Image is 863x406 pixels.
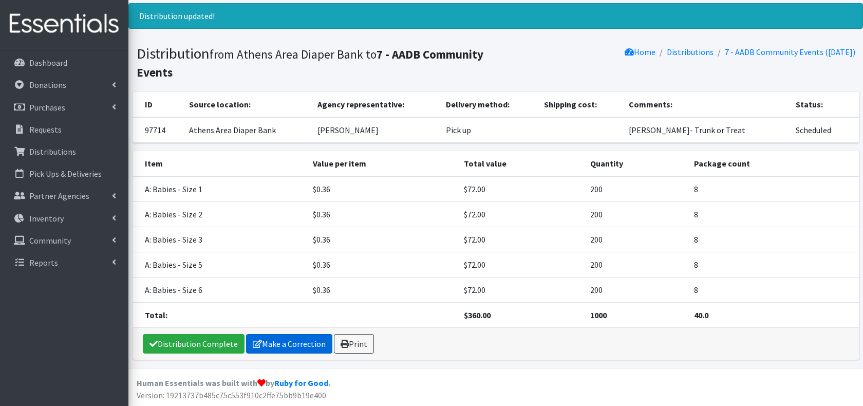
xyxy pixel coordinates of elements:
td: Scheduled [790,117,859,143]
span: Version: 19213737b485c75c553f910c2ffe75bb9b19e400 [137,390,326,400]
a: Donations [4,75,124,95]
a: Partner Agencies [4,186,124,206]
small: from Athens Area Diaper Bank to [137,47,483,80]
p: Distributions [29,146,76,157]
td: $0.36 [307,278,458,303]
a: Purchases [4,97,124,118]
a: Dashboard [4,52,124,73]
a: Distribution Complete [143,334,245,354]
th: Agency representative: [311,92,440,117]
td: 8 [688,227,859,252]
td: A: Babies - Size 6 [133,278,307,303]
th: Delivery method: [440,92,538,117]
td: $0.36 [307,227,458,252]
p: Community [29,235,71,246]
p: Purchases [29,102,65,113]
th: Quantity [584,151,688,176]
td: 200 [584,252,688,278]
td: A: Babies - Size 3 [133,227,307,252]
p: Donations [29,80,66,90]
td: A: Babies - Size 5 [133,252,307,278]
th: Package count [688,151,859,176]
p: Requests [29,124,62,135]
th: Comments: [623,92,790,117]
h1: Distribution [137,45,492,80]
a: Requests [4,119,124,140]
td: [PERSON_NAME]- Trunk or Treat [623,117,790,143]
p: Dashboard [29,58,67,68]
td: $0.36 [307,176,458,202]
a: Pick Ups & Deliveries [4,163,124,184]
a: Print [334,334,374,354]
td: $72.00 [458,202,584,227]
td: 97714 [133,117,183,143]
th: ID [133,92,183,117]
td: 200 [584,176,688,202]
td: 200 [584,278,688,303]
p: Inventory [29,213,64,224]
a: 7 - AADB Community Events ([DATE]) [725,47,855,57]
p: Pick Ups & Deliveries [29,169,102,179]
td: 8 [688,176,859,202]
td: 8 [688,252,859,278]
td: A: Babies - Size 2 [133,202,307,227]
td: 8 [688,278,859,303]
strong: 1000 [590,310,607,320]
p: Partner Agencies [29,191,89,201]
a: Make a Correction [246,334,332,354]
a: Ruby for Good [274,378,328,388]
a: Distributions [667,47,714,57]
a: Reports [4,252,124,273]
div: Distribution updated! [128,3,863,29]
strong: Human Essentials was built with by . [137,378,330,388]
a: Distributions [4,141,124,162]
td: $72.00 [458,227,584,252]
a: Community [4,230,124,251]
strong: $360.00 [464,310,491,320]
td: $72.00 [458,252,584,278]
th: Value per item [307,151,458,176]
td: $72.00 [458,278,584,303]
td: $0.36 [307,252,458,278]
th: Status: [790,92,859,117]
strong: Total: [145,310,167,320]
a: Inventory [4,208,124,229]
td: $72.00 [458,176,584,202]
p: Reports [29,257,58,268]
b: 7 - AADB Community Events [137,47,483,80]
th: Shipping cost: [538,92,622,117]
td: [PERSON_NAME] [311,117,440,143]
td: 200 [584,227,688,252]
th: Total value [458,151,584,176]
td: 200 [584,202,688,227]
td: A: Babies - Size 1 [133,176,307,202]
td: Athens Area Diaper Bank [183,117,311,143]
td: $0.36 [307,202,458,227]
td: Pick up [440,117,538,143]
img: HumanEssentials [4,7,124,41]
th: Source location: [183,92,311,117]
strong: 40.0 [694,310,708,320]
td: 8 [688,202,859,227]
th: Item [133,151,307,176]
a: Home [625,47,655,57]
